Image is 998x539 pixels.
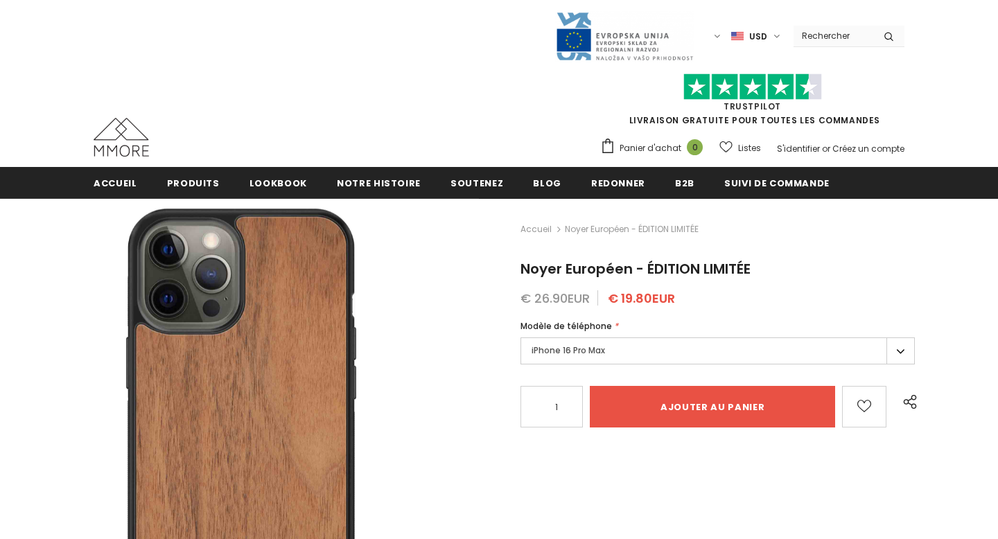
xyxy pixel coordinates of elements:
[533,177,561,190] span: Blog
[337,167,421,198] a: Notre histoire
[520,337,915,364] label: iPhone 16 Pro Max
[719,136,761,160] a: Listes
[687,139,703,155] span: 0
[94,177,137,190] span: Accueil
[675,167,694,198] a: B2B
[167,177,220,190] span: Produits
[555,11,694,62] img: Javni Razpis
[738,141,761,155] span: Listes
[450,167,503,198] a: soutenez
[590,386,835,427] input: Ajouter au panier
[249,167,307,198] a: Lookbook
[520,290,590,307] span: € 26.90EUR
[724,100,781,112] a: TrustPilot
[520,259,751,279] span: Noyer Européen - ÉDITION LIMITÉE
[777,143,820,154] a: S'identifier
[337,177,421,190] span: Notre histoire
[249,177,307,190] span: Lookbook
[591,167,645,198] a: Redonner
[608,290,675,307] span: € 19.80EUR
[749,30,767,44] span: USD
[520,221,552,238] a: Accueil
[565,221,699,238] span: Noyer Européen - ÉDITION LIMITÉE
[167,167,220,198] a: Produits
[591,177,645,190] span: Redonner
[675,177,694,190] span: B2B
[94,118,149,157] img: Cas MMORE
[450,177,503,190] span: soutenez
[794,26,873,46] input: Search Site
[600,138,710,159] a: Panier d'achat 0
[724,167,830,198] a: Suivi de commande
[832,143,904,154] a: Créez un compte
[683,73,822,100] img: Faites confiance aux étoiles pilotes
[555,30,694,42] a: Javni Razpis
[724,177,830,190] span: Suivi de commande
[822,143,830,154] span: or
[533,167,561,198] a: Blog
[520,320,612,332] span: Modèle de téléphone
[94,167,137,198] a: Accueil
[731,30,744,42] img: USD
[600,80,904,126] span: LIVRAISON GRATUITE POUR TOUTES LES COMMANDES
[620,141,681,155] span: Panier d'achat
